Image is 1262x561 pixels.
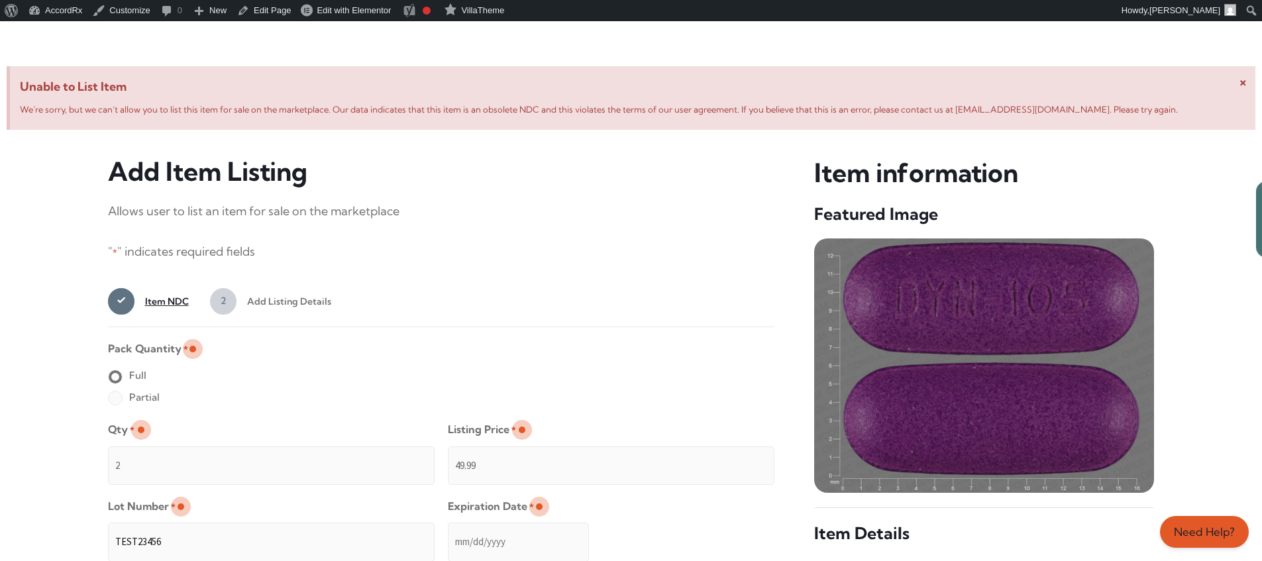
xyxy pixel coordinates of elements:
legend: Pack Quantity [108,338,188,360]
span: Add Listing Details [237,288,331,315]
p: Allows user to list an item for sale on the marketplace [108,201,775,222]
a: Need Help? [1160,516,1249,548]
p: " " indicates required fields [108,241,775,263]
span: We’re sorry, but we can’t allow you to list this item for sale on the marketplace. Our data indic... [20,104,1178,115]
label: Lot Number [108,495,176,517]
a: 1Item NDC [108,288,189,315]
div: Focus keyphrase not set [423,7,431,15]
label: Expiration Date [448,495,534,517]
h5: Item Details [814,523,1154,544]
label: Partial [108,387,160,408]
h5: Featured Image [814,203,1154,225]
h3: Add Item Listing [108,156,775,187]
input: mm/dd/yyyy [448,523,589,561]
span: [PERSON_NAME] [1149,5,1220,15]
span: × [1239,73,1247,89]
label: Full [108,365,146,386]
span: Edit with Elementor [317,5,391,15]
label: Listing Price [448,419,516,440]
span: 2 [210,288,237,315]
h3: Item information [814,156,1154,190]
span: Item NDC [134,288,189,315]
label: Qty [108,419,134,440]
span: 1 [108,288,134,315]
span: Unable to List Item [20,76,1245,97]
